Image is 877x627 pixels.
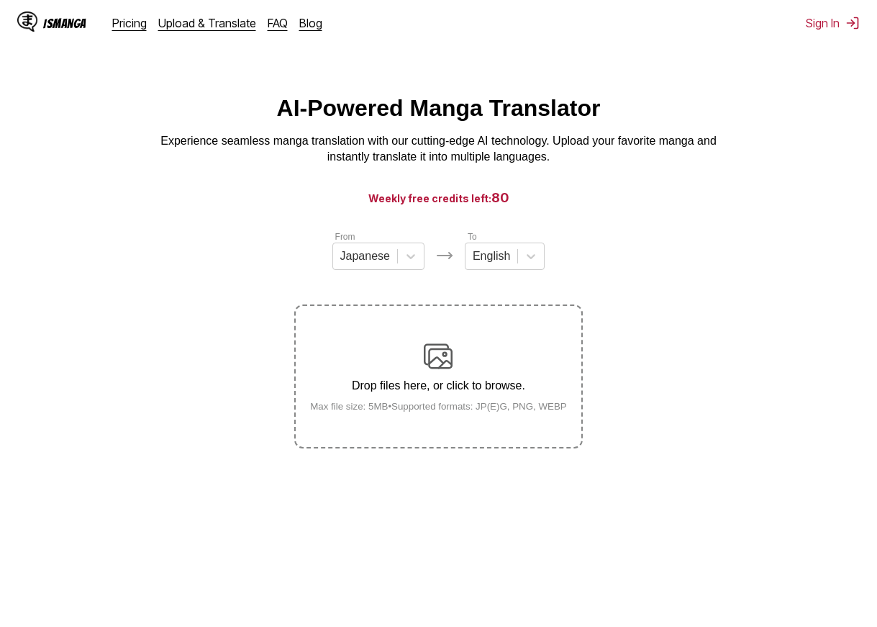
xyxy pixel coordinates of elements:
[491,190,509,205] span: 80
[806,16,860,30] button: Sign In
[436,247,453,264] img: Languages icon
[277,95,601,122] h1: AI-Powered Manga Translator
[299,379,578,392] p: Drop files here, or click to browse.
[17,12,112,35] a: IsManga LogoIsManga
[335,232,355,242] label: From
[268,16,288,30] a: FAQ
[299,401,578,412] small: Max file size: 5MB • Supported formats: JP(E)G, PNG, WEBP
[158,16,256,30] a: Upload & Translate
[151,133,727,166] p: Experience seamless manga translation with our cutting-edge AI technology. Upload your favorite m...
[112,16,147,30] a: Pricing
[35,189,842,207] h3: Weekly free credits left:
[468,232,477,242] label: To
[845,16,860,30] img: Sign out
[17,12,37,32] img: IsManga Logo
[299,16,322,30] a: Blog
[43,17,86,30] div: IsManga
